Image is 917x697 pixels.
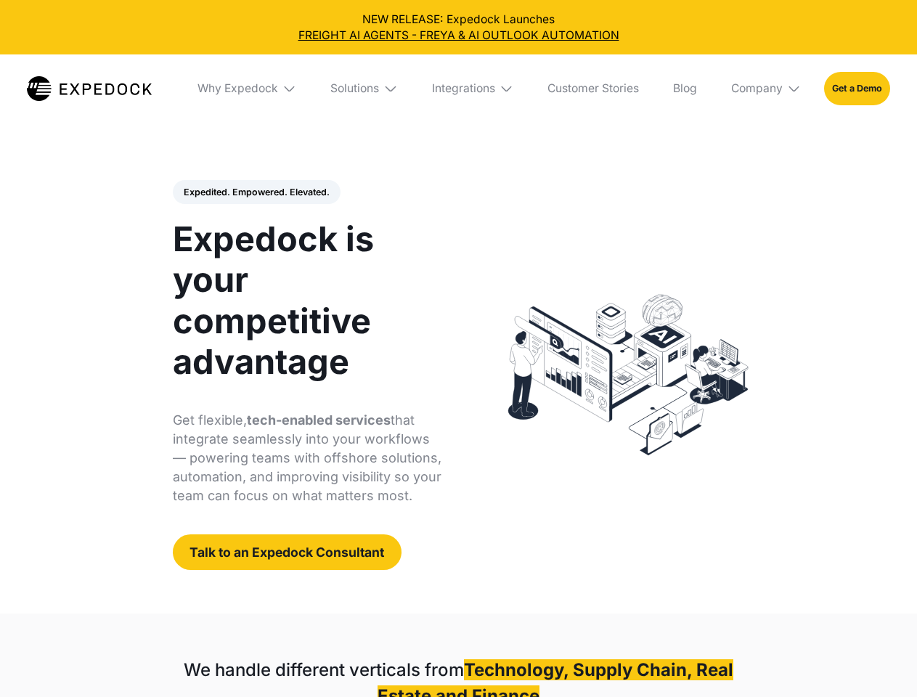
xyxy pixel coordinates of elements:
div: Company [720,54,812,123]
a: Get a Demo [824,72,890,105]
strong: We handle different verticals from [184,659,464,680]
div: NEW RELEASE: Expedock Launches [12,12,906,44]
strong: tech-enabled services [247,412,391,428]
a: Customer Stories [536,54,650,123]
p: Get flexible, that integrate seamlessly into your workflows — powering teams with offshore soluti... [173,411,442,505]
div: Company [731,81,783,96]
h1: Expedock is your competitive advantage [173,219,442,382]
a: Talk to an Expedock Consultant [173,534,402,570]
iframe: Chat Widget [844,627,917,697]
div: Solutions [319,54,409,123]
a: FREIGHT AI AGENTS - FREYA & AI OUTLOOK AUTOMATION [12,28,906,44]
a: Blog [661,54,708,123]
div: Solutions [330,81,379,96]
div: Why Expedock [186,54,308,123]
div: Integrations [432,81,495,96]
div: Why Expedock [197,81,278,96]
div: Integrations [420,54,525,123]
